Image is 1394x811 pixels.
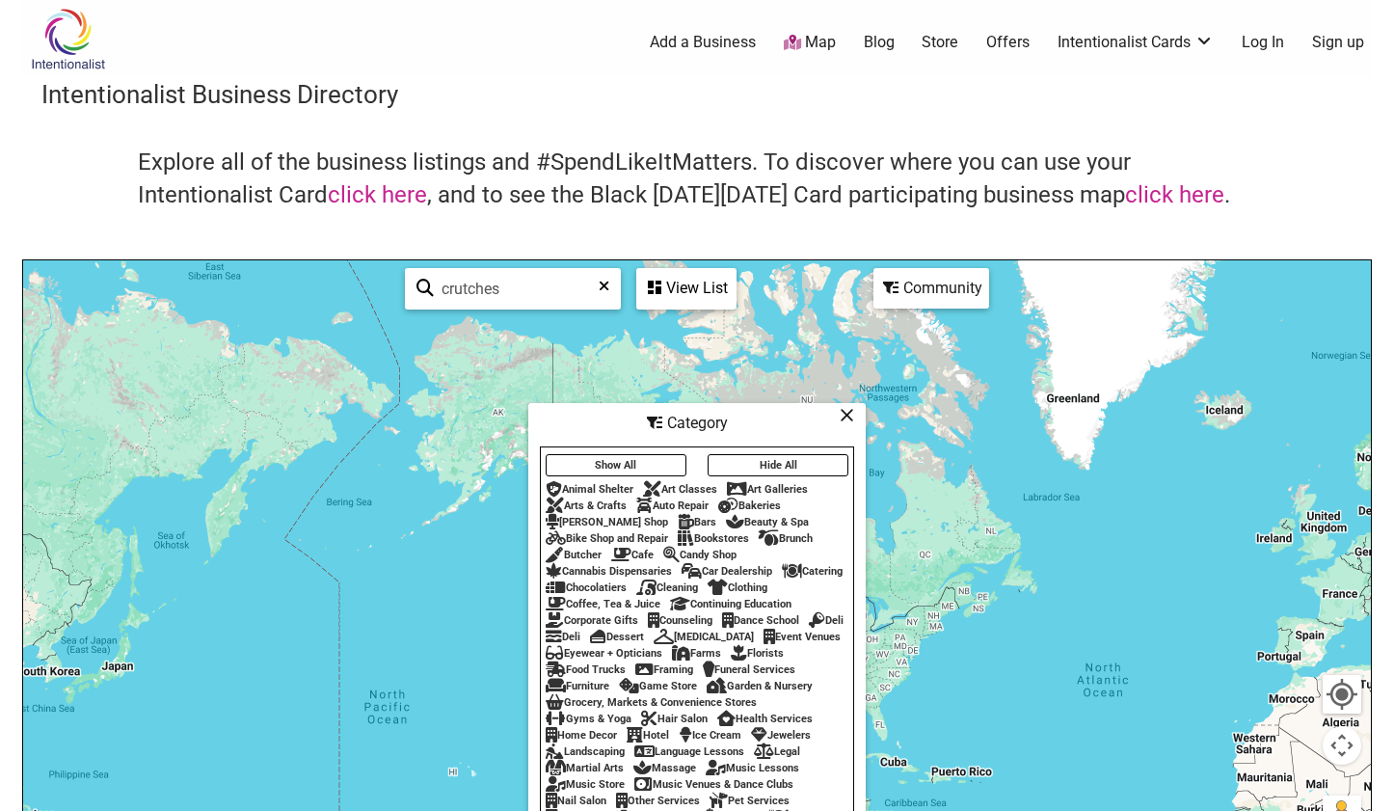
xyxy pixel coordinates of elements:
[590,631,644,643] div: Dessert
[678,516,716,528] div: Bars
[663,549,737,561] div: Candy Shop
[727,483,808,496] div: Art Galleries
[648,614,712,627] div: Counseling
[546,549,602,561] div: Butcher
[1242,32,1284,53] a: Log In
[718,500,781,512] div: Bakeries
[546,614,638,627] div: Corporate Gifts
[546,762,624,774] div: Martial Arts
[1058,32,1214,53] a: Intentionalist Cards
[546,598,660,610] div: Coffee, Tea & Juice
[22,8,114,70] img: Intentionalist
[678,532,749,545] div: Bookstores
[751,729,811,742] div: Jewelers
[546,663,626,676] div: Food Trucks
[546,483,633,496] div: Animal Shelter
[546,581,627,594] div: Chocolatiers
[708,454,848,476] button: Hide All
[707,680,813,692] div: Garden & Nursery
[875,270,987,307] div: Community
[138,147,1256,211] h4: Explore all of the business listings and #SpendLikeItMatters. To discover where you can use your ...
[546,516,668,528] div: [PERSON_NAME] Shop
[546,729,617,742] div: Home Decor
[611,549,654,561] div: Cafe
[638,270,735,307] div: View List
[636,500,709,512] div: Auto Repair
[782,565,843,578] div: Catering
[634,745,744,758] div: Language Lessons
[703,663,795,676] div: Funeral Services
[635,663,693,676] div: Framing
[627,729,669,742] div: Hotel
[922,32,958,53] a: Store
[809,614,844,627] div: Deli
[710,795,790,807] div: Pet Services
[546,500,627,512] div: Arts & Crafts
[546,565,672,578] div: Cannabis Dispensaries
[650,32,756,53] a: Add a Business
[546,647,662,660] div: Eyewear + Opticians
[670,598,791,610] div: Continuing Education
[546,713,631,725] div: Gyms & Yoga
[546,795,606,807] div: Nail Salon
[546,454,686,476] button: Show All
[1312,32,1364,53] a: Sign up
[546,778,625,791] div: Music Store
[641,713,708,725] div: Hair Salon
[679,729,741,742] div: Ice Cream
[546,532,668,545] div: Bike Shop and Repair
[708,581,767,594] div: Clothing
[873,268,989,309] div: Filter by Community
[546,696,757,709] div: Grocery, Markets & Convenience Stores
[731,647,784,660] div: Florists
[759,532,813,545] div: Brunch
[633,762,696,774] div: Massage
[1323,675,1361,714] button: Your Location
[1125,181,1224,208] a: click here
[654,631,754,643] div: [MEDICAL_DATA]
[546,631,580,643] div: Deli
[616,795,700,807] div: Other Services
[722,614,799,627] div: Dance School
[546,745,625,758] div: Landscaping
[864,32,895,53] a: Blog
[784,32,836,54] a: Map
[754,745,800,758] div: Legal
[636,581,698,594] div: Cleaning
[682,565,772,578] div: Car Dealership
[986,32,1030,53] a: Offers
[1323,726,1361,765] button: Map camera controls
[434,270,608,308] input: Type to find and filter...
[41,77,1353,112] h3: Intentionalist Business Directory
[643,483,717,496] div: Art Classes
[619,680,697,692] div: Game Store
[706,762,799,774] div: Music Lessons
[717,713,813,725] div: Health Services
[634,778,793,791] div: Music Venues & Dance Clubs
[328,181,427,208] a: click here
[672,647,721,660] div: Farms
[726,516,809,528] div: Beauty & Spa
[546,680,609,692] div: Furniture
[764,631,841,643] div: Event Venues
[405,268,621,310] div: Type to search and filter
[636,268,737,310] div: See a list of the visible businesses
[530,405,864,442] div: Category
